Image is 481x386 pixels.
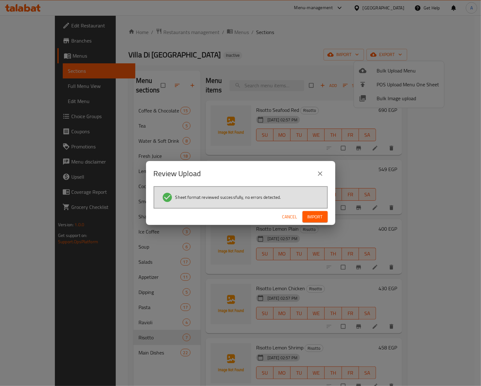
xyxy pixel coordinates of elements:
button: Cancel [280,211,300,223]
span: Import [308,213,323,221]
span: Sheet format reviewed successfully, no errors detected. [175,194,281,200]
button: close [313,166,328,181]
h2: Review Upload [154,169,201,179]
button: Import [302,211,328,223]
span: Cancel [282,213,297,221]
